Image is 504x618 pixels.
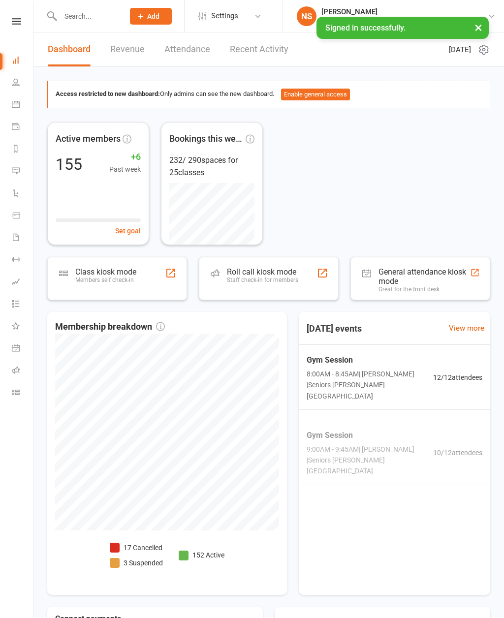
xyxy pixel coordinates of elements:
[75,277,136,283] div: Members self check-in
[307,429,433,442] span: Gym Session
[169,154,254,179] div: 232 / 290 spaces for 25 classes
[12,94,34,117] a: Calendar
[321,16,488,25] div: Uniting Seniors [PERSON_NAME][GEOGRAPHIC_DATA]
[12,272,34,294] a: Assessments
[164,32,210,66] a: Attendance
[75,267,136,277] div: Class kiosk mode
[230,32,288,66] a: Recent Activity
[321,7,488,16] div: [PERSON_NAME]
[299,320,370,338] h3: [DATE] events
[307,444,433,477] span: 9:00AM - 9:45AM | [PERSON_NAME] | Seniors [PERSON_NAME][GEOGRAPHIC_DATA]
[56,90,160,97] strong: Access restricted to new dashboard:
[48,32,91,66] a: Dashboard
[115,225,141,236] button: Set goal
[109,164,141,175] span: Past week
[169,132,244,146] span: Bookings this week
[378,286,470,293] div: Great for the front desk
[12,72,34,94] a: People
[307,354,433,367] span: Gym Session
[12,205,34,227] a: Product Sales
[56,156,82,172] div: 155
[227,267,298,277] div: Roll call kiosk mode
[449,44,471,56] span: [DATE]
[281,89,350,100] button: Enable general access
[325,23,406,32] span: Signed in successfully.
[433,372,482,383] span: 12 / 12 attendees
[449,322,484,334] a: View more
[12,117,34,139] a: Payments
[147,12,159,20] span: Add
[12,382,34,404] a: Class kiosk mode
[110,557,163,568] li: 3 Suspended
[227,277,298,283] div: Staff check-in for members
[12,139,34,161] a: Reports
[130,8,172,25] button: Add
[55,320,165,334] span: Membership breakdown
[110,32,145,66] a: Revenue
[378,267,470,286] div: General attendance kiosk mode
[12,360,34,382] a: Roll call kiosk mode
[307,369,433,402] span: 8:00AM - 8:45AM | [PERSON_NAME] | Seniors [PERSON_NAME][GEOGRAPHIC_DATA]
[433,448,482,459] span: 10 / 12 attendees
[470,17,487,38] button: ×
[12,338,34,360] a: General attendance kiosk mode
[56,132,121,146] span: Active members
[297,6,316,26] div: NS
[110,542,163,553] li: 17 Cancelled
[12,316,34,338] a: What's New
[12,50,34,72] a: Dashboard
[56,89,482,100] div: Only admins can see the new dashboard.
[109,150,141,164] span: +6
[211,5,238,27] span: Settings
[179,550,224,560] li: 152 Active
[57,9,117,23] input: Search...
